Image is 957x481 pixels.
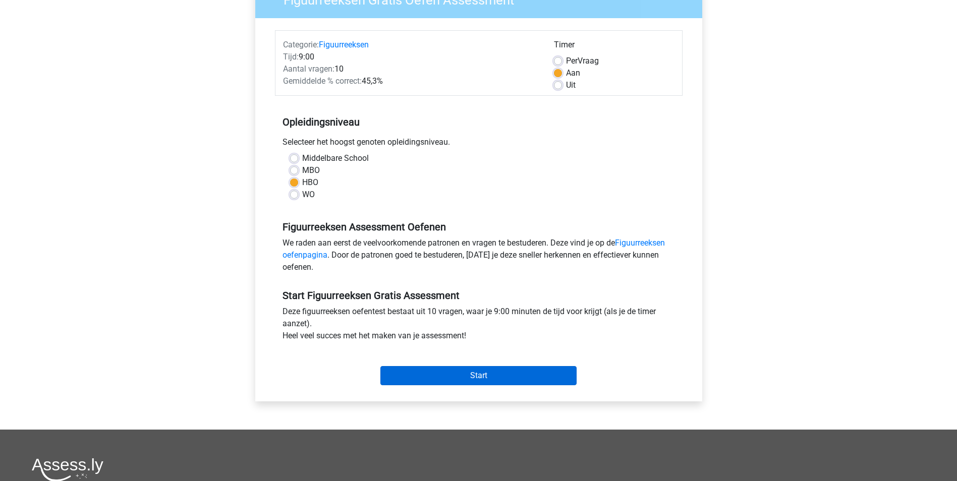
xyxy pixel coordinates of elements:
[283,289,675,302] h5: Start Figuurreeksen Gratis Assessment
[283,221,675,233] h5: Figuurreeksen Assessment Oefenen
[319,40,369,49] a: Figuurreeksen
[283,76,362,86] span: Gemiddelde % correct:
[566,79,576,91] label: Uit
[554,39,674,55] div: Timer
[380,366,577,385] input: Start
[275,237,683,277] div: We raden aan eerst de veelvoorkomende patronen en vragen te bestuderen. Deze vind je op de . Door...
[566,67,580,79] label: Aan
[302,152,369,164] label: Middelbare School
[283,64,334,74] span: Aantal vragen:
[283,52,299,62] span: Tijd:
[275,75,546,87] div: 45,3%
[302,176,318,189] label: HBO
[566,56,578,66] span: Per
[302,164,320,176] label: MBO
[302,189,315,201] label: WO
[275,136,683,152] div: Selecteer het hoogst genoten opleidingsniveau.
[275,63,546,75] div: 10
[275,51,546,63] div: 9:00
[283,40,319,49] span: Categorie:
[283,112,675,132] h5: Opleidingsniveau
[566,55,599,67] label: Vraag
[275,306,683,346] div: Deze figuurreeksen oefentest bestaat uit 10 vragen, waar je 9:00 minuten de tijd voor krijgt (als...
